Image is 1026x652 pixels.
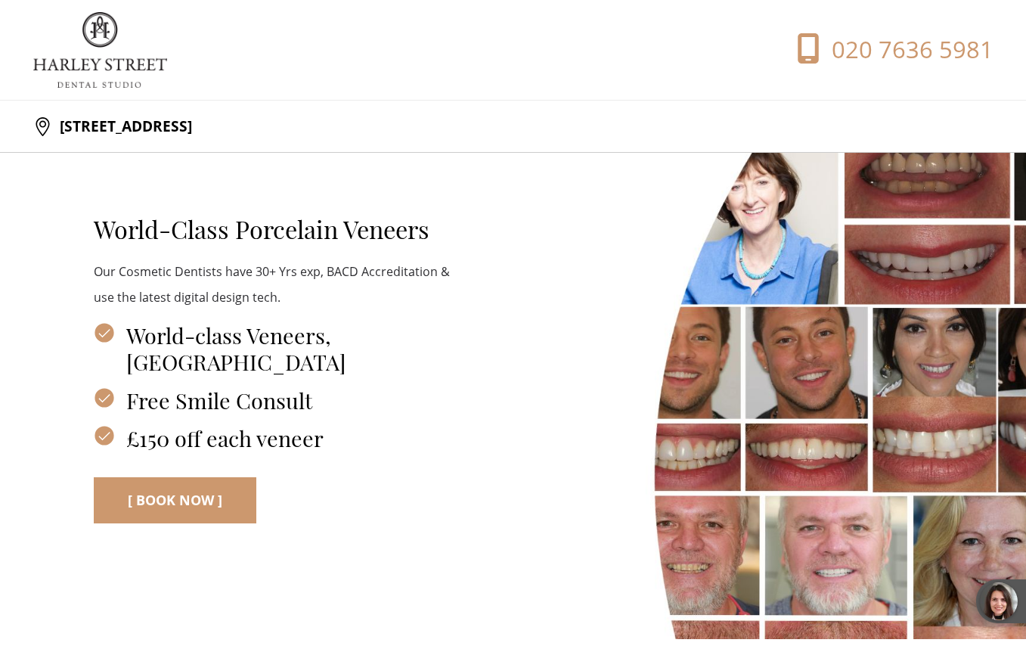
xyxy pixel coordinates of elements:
h2: World-Class Porcelain Veneers [94,215,453,244]
a: [ BOOK NOW ] [94,477,256,523]
h3: World-class Veneers, [GEOGRAPHIC_DATA] [94,322,453,374]
p: [STREET_ADDRESS] [52,111,192,141]
h3: £150 off each veneer [94,425,453,452]
a: 020 7636 5981 [752,33,993,67]
p: Our Cosmetic Dentists have 30+ Yrs exp, BACD Accreditation & use the latest digital design tech. [94,259,453,310]
h3: Free Smile Consult [94,387,453,414]
img: logo.png [33,12,167,88]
